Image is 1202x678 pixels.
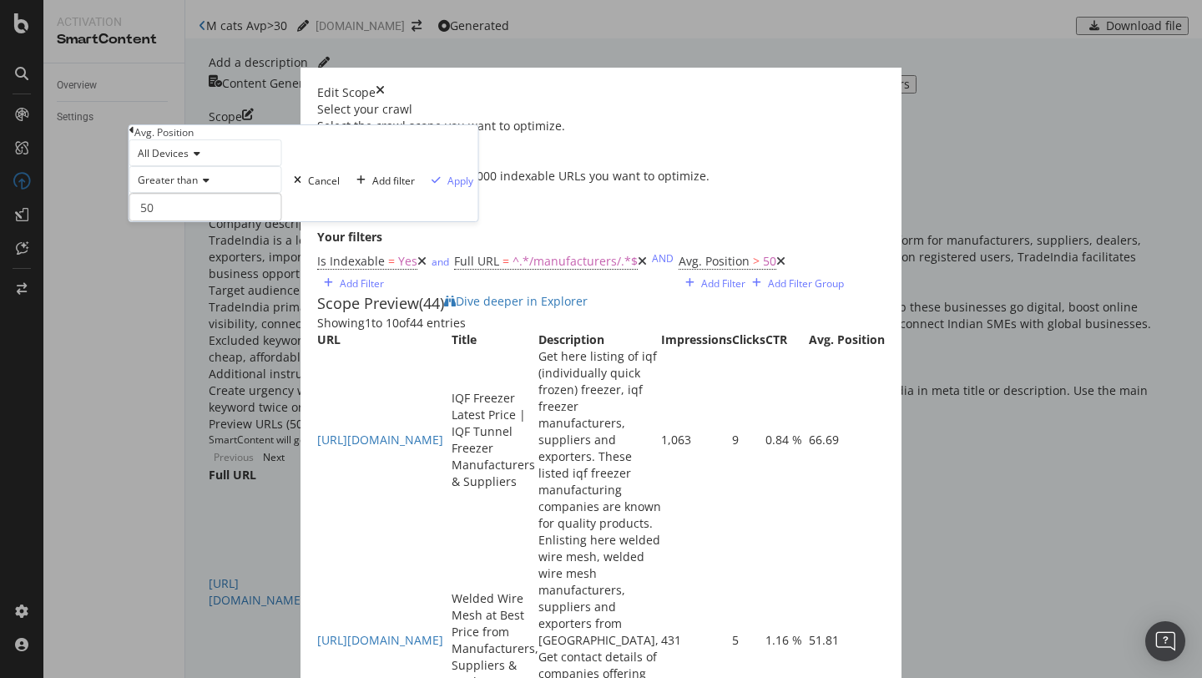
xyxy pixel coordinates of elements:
[420,139,478,221] button: Apply
[503,253,509,269] span: =
[765,632,809,649] div: 1.16 %
[647,250,679,266] button: AND
[317,84,376,101] div: Edit Scope
[317,632,443,648] a: [URL][DOMAIN_NAME]
[765,331,809,348] th: CTR
[372,174,415,188] div: Add filter
[652,251,674,266] div: AND
[661,432,732,448] div: 1,063
[768,276,844,291] div: Add Filter Group
[452,390,538,490] div: IQF Freezer Latest Price | IQF Tunnel Freezer Manufacturers & Suppliers
[701,276,745,291] div: Add Filter
[317,273,384,293] button: Add Filter
[376,84,385,101] div: times
[661,632,732,649] div: 431
[732,432,765,448] div: 9
[444,293,588,315] a: Dive deeper in Explorer
[809,331,885,348] th: Avg. Position
[317,253,385,269] span: Is Indexable
[317,168,885,185] div: Add filters to define up to 50,000 indexable URLs you want to optimize.
[134,125,194,139] div: Avg. Position
[1145,621,1185,661] div: Open Intercom Messenger
[447,174,473,188] div: Apply
[317,331,452,348] th: URL
[732,331,765,348] th: Clicks
[345,139,420,221] button: Add filter
[538,331,661,348] th: Description
[809,632,885,649] div: 51.81
[317,315,466,331] div: Showing 1 to 10 of 44 entries
[388,253,395,269] span: =
[753,253,760,269] span: >
[452,331,538,348] th: Title
[427,254,454,270] button: and
[679,273,745,293] button: Add Filter
[317,229,382,245] label: Your filters
[679,253,750,269] span: Avg. Position
[432,255,449,269] div: and
[732,632,765,649] div: 5
[317,118,885,134] div: Select the crawl scope you want to optimize.
[765,432,809,448] div: 0.84 %
[317,101,885,118] div: Select your crawl
[763,253,776,269] span: 50
[454,253,499,269] span: Full URL
[317,432,443,448] a: [URL][DOMAIN_NAME]
[138,173,198,187] span: Greater than
[513,253,638,269] span: ^.*/manufacturers/.*$
[340,276,384,291] div: Add Filter
[317,293,444,315] div: Scope Preview (44)
[308,174,340,188] div: Cancel
[398,253,417,269] span: Yes
[538,348,661,532] div: Get here listing of iqf (individually quick frozen) freezer, iqf freezer manufacturers, suppliers...
[661,331,732,348] th: Impressions
[456,293,588,309] span: Dive deeper in Explorer
[809,432,885,448] div: 66.69
[138,146,189,160] span: All Devices
[317,151,885,168] div: Define your scope
[282,139,345,221] button: Cancel
[745,273,844,293] button: Add Filter Group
